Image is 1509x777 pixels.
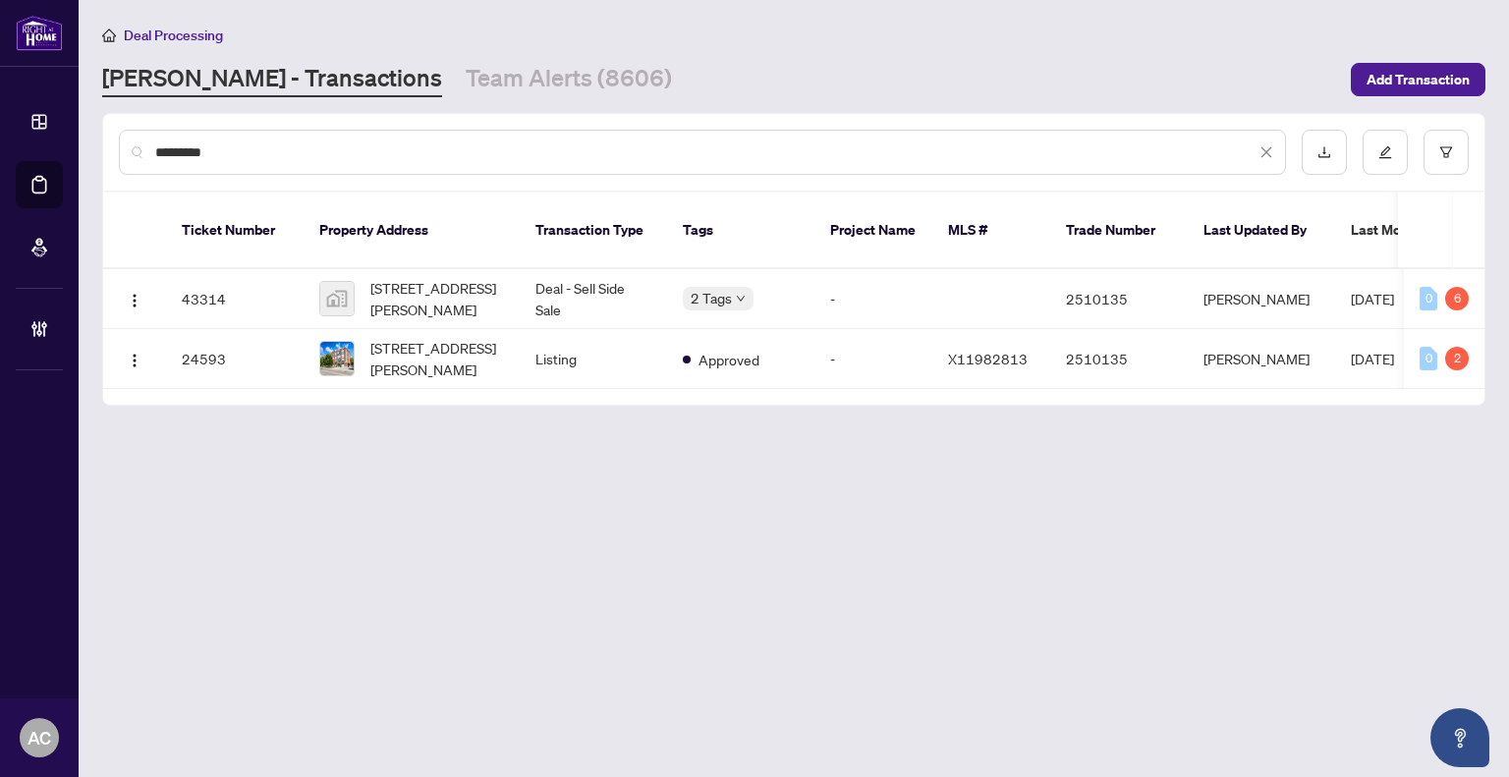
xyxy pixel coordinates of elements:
[466,62,672,97] a: Team Alerts (8606)
[1351,219,1471,241] span: Last Modified Date
[1188,329,1335,389] td: [PERSON_NAME]
[667,193,814,269] th: Tags
[948,350,1028,367] span: X11982813
[1259,145,1273,159] span: close
[166,193,304,269] th: Ticket Number
[166,329,304,389] td: 24593
[1420,347,1437,370] div: 0
[1351,290,1394,307] span: [DATE]
[119,343,150,374] button: Logo
[304,193,520,269] th: Property Address
[736,294,746,304] span: down
[520,329,667,389] td: Listing
[1445,347,1469,370] div: 2
[1439,145,1453,159] span: filter
[1445,287,1469,310] div: 6
[102,62,442,97] a: [PERSON_NAME] - Transactions
[932,193,1050,269] th: MLS #
[1050,329,1188,389] td: 2510135
[699,349,759,370] span: Approved
[1367,64,1470,95] span: Add Transaction
[1363,130,1408,175] button: edit
[520,193,667,269] th: Transaction Type
[16,15,63,51] img: logo
[1430,708,1489,767] button: Open asap
[1351,63,1485,96] button: Add Transaction
[127,293,142,308] img: Logo
[127,353,142,368] img: Logo
[28,724,51,751] span: AC
[1424,130,1469,175] button: filter
[370,277,504,320] span: [STREET_ADDRESS][PERSON_NAME]
[320,282,354,315] img: thumbnail-img
[124,27,223,44] span: Deal Processing
[691,287,732,309] span: 2 Tags
[119,283,150,314] button: Logo
[102,28,116,42] span: home
[1050,269,1188,329] td: 2510135
[1351,350,1394,367] span: [DATE]
[1302,130,1347,175] button: download
[814,269,932,329] td: -
[166,269,304,329] td: 43314
[1188,269,1335,329] td: [PERSON_NAME]
[1050,193,1188,269] th: Trade Number
[1420,287,1437,310] div: 0
[814,329,932,389] td: -
[370,337,504,380] span: [STREET_ADDRESS][PERSON_NAME]
[320,342,354,375] img: thumbnail-img
[520,269,667,329] td: Deal - Sell Side Sale
[1317,145,1331,159] span: download
[814,193,932,269] th: Project Name
[1188,193,1335,269] th: Last Updated By
[1378,145,1392,159] span: edit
